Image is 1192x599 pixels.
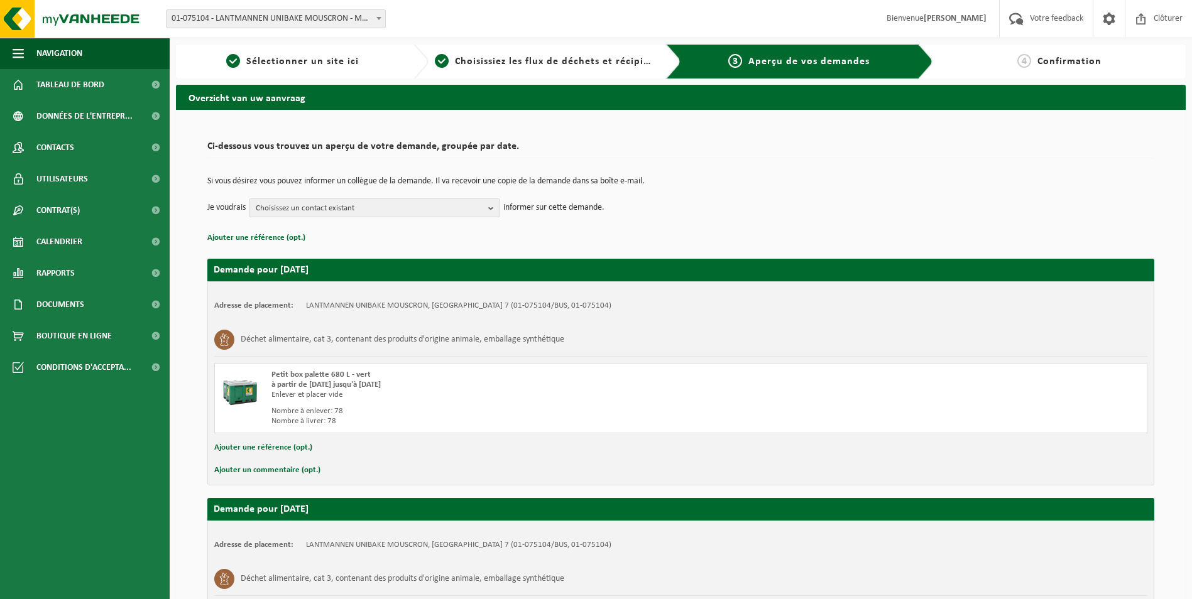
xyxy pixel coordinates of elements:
span: Utilisateurs [36,163,88,195]
a: 2Choisissiez les flux de déchets et récipients [435,54,656,69]
p: informer sur cette demande. [503,198,604,217]
span: Choisissiez les flux de déchets et récipients [455,57,664,67]
h2: Overzicht van uw aanvraag [176,85,1186,109]
span: 3 [728,54,742,68]
span: Navigation [36,38,82,69]
td: LANTMANNEN UNIBAKE MOUSCRON, [GEOGRAPHIC_DATA] 7 (01-075104/BUS, 01-075104) [306,301,611,311]
p: Je voudrais [207,198,246,217]
span: 01-075104 - LANTMANNEN UNIBAKE MOUSCRON - MOUSCRON [166,9,386,28]
strong: [PERSON_NAME] [924,14,987,23]
button: Ajouter un commentaire (opt.) [214,462,320,478]
button: Ajouter une référence (opt.) [207,230,305,246]
span: Confirmation [1037,57,1102,67]
div: Nombre à livrer: 78 [271,416,731,426]
button: Choisissez un contact existant [249,198,500,217]
h2: Ci-dessous vous trouvez un aperçu de votre demande, groupée par date. [207,141,1154,158]
strong: Demande pour [DATE] [214,504,309,514]
h3: Déchet alimentaire, cat 3, contenant des produits d'origine animale, emballage synthétique [241,569,564,589]
span: Sélectionner un site ici [246,57,359,67]
span: 4 [1017,54,1031,68]
span: Aperçu de vos demandes [748,57,870,67]
span: Rapports [36,257,75,289]
span: Conditions d'accepta... [36,352,131,383]
div: Nombre à enlever: 78 [271,406,731,416]
span: Choisissez un contact existant [256,199,483,218]
span: Petit box palette 680 L - vert [271,370,371,379]
span: Boutique en ligne [36,320,112,352]
td: LANTMANNEN UNIBAKE MOUSCRON, [GEOGRAPHIC_DATA] 7 (01-075104/BUS, 01-075104) [306,540,611,550]
span: 1 [226,54,240,68]
span: Documents [36,289,84,320]
p: Si vous désirez vous pouvez informer un collègue de la demande. Il va recevoir une copie de la de... [207,177,1154,186]
span: Calendrier [36,226,82,257]
img: PB-LB-0680-HPE-GN-01.png [221,370,259,407]
span: Contrat(s) [36,195,80,226]
a: 1Sélectionner un site ici [182,54,403,69]
strong: Adresse de placement: [214,541,293,549]
span: Données de l'entrepr... [36,100,133,132]
span: Tableau de bord [36,69,104,100]
strong: Adresse de placement: [214,301,293,310]
button: Ajouter une référence (opt.) [214,440,312,456]
h3: Déchet alimentaire, cat 3, contenant des produits d'origine animale, emballage synthétique [241,330,564,350]
span: 2 [435,54,449,68]
div: Enlever et placer vide [271,390,731,400]
span: Contacts [36,132,74,163]
span: 01-075104 - LANTMANNEN UNIBAKE MOUSCRON - MOUSCRON [167,10,385,28]
strong: Demande pour [DATE] [214,265,309,275]
strong: à partir de [DATE] jusqu'à [DATE] [271,380,381,389]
